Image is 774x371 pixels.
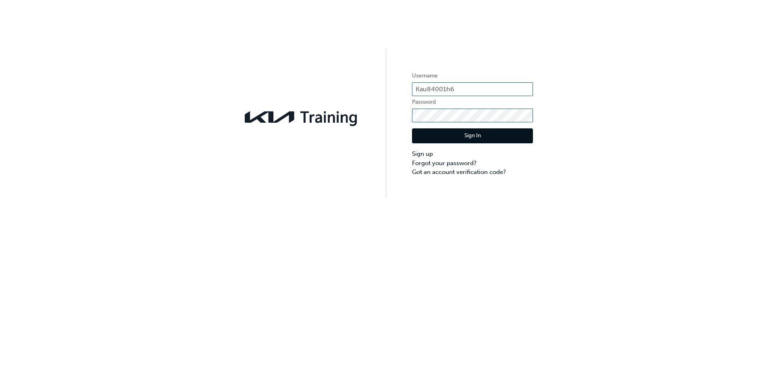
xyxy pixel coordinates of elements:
button: Sign In [412,128,533,144]
a: Forgot your password? [412,159,533,168]
input: Username [412,82,533,96]
a: Sign up [412,149,533,159]
img: kia-training [241,106,362,128]
label: Username [412,71,533,81]
a: Got an account verification code? [412,168,533,177]
label: Password [412,97,533,107]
